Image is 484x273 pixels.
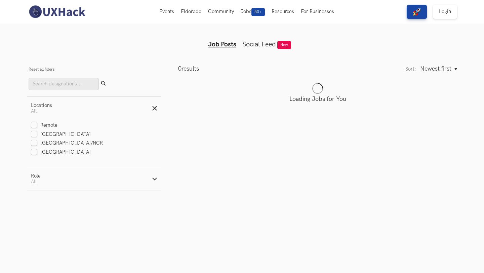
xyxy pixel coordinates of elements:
button: LocationsAll [27,96,161,120]
span: All [31,179,37,185]
button: Newest first, Sort: [420,65,457,72]
label: [GEOGRAPHIC_DATA] [31,131,91,138]
a: Login [433,5,457,19]
img: rocket [413,8,421,16]
a: Job Posts [208,40,236,48]
span: New [277,41,291,49]
span: 0 [178,65,182,72]
p: results [178,65,199,72]
div: Role [31,173,41,179]
p: Loading Jobs for You [178,95,457,103]
div: Locations [31,103,52,108]
img: UXHack-logo.png [27,5,87,19]
button: Reset all filters [29,67,55,72]
label: [GEOGRAPHIC_DATA] [31,149,91,156]
label: Sort: [405,66,416,72]
ul: Tabs Interface [113,30,371,48]
span: All [31,108,37,114]
button: RoleAll [27,167,161,191]
span: Newest first [420,65,451,72]
label: Remote [31,122,57,129]
label: [GEOGRAPHIC_DATA]/NCR [31,140,103,147]
div: LocationsAll [27,120,161,167]
span: 50+ [251,8,265,16]
a: Social Feed [242,40,276,48]
input: Search [29,78,99,90]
